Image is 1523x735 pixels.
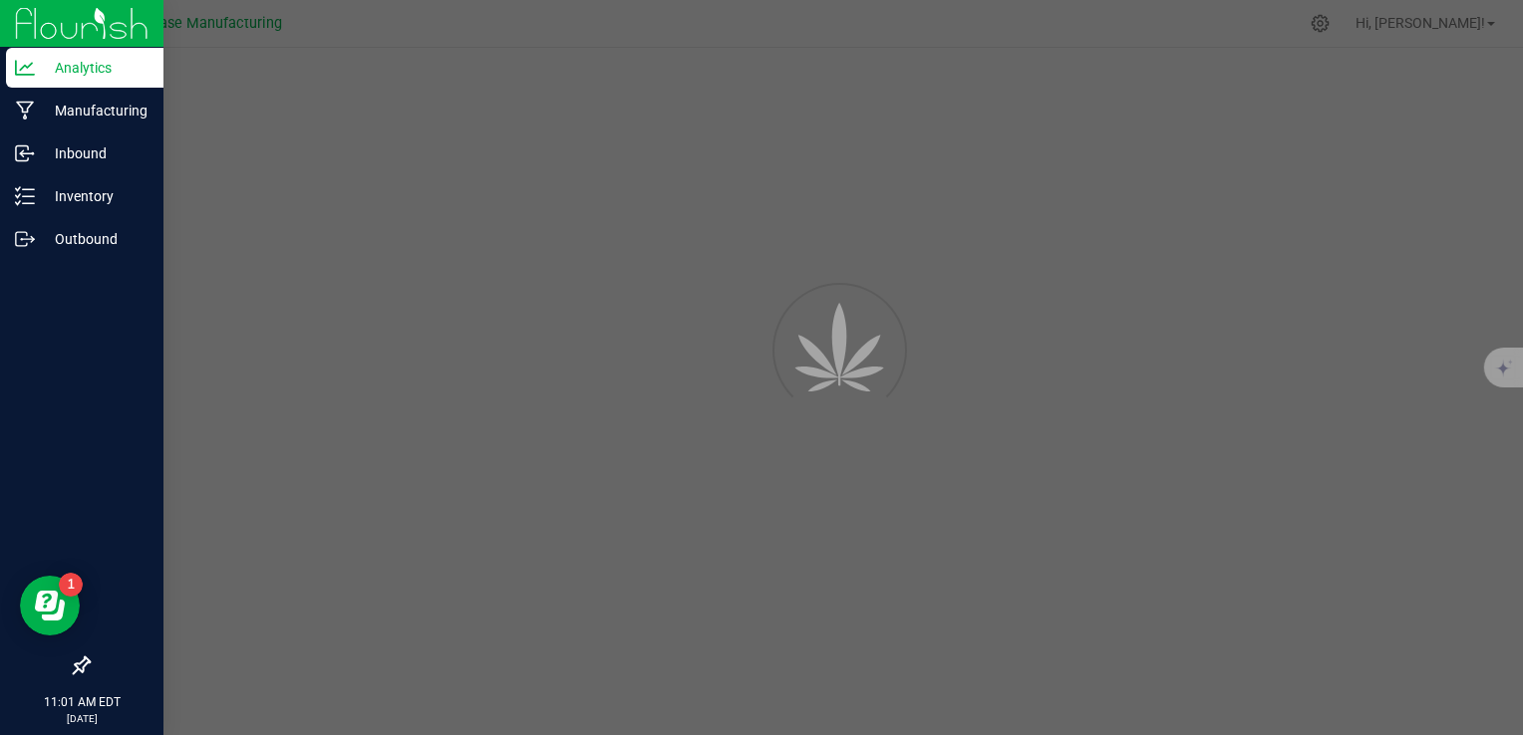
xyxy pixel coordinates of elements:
[59,573,83,597] iframe: Resource center unread badge
[20,576,80,635] iframe: Resource center
[15,186,35,206] inline-svg: Inventory
[35,184,154,208] p: Inventory
[35,99,154,122] p: Manufacturing
[35,227,154,251] p: Outbound
[35,141,154,165] p: Inbound
[9,711,154,726] p: [DATE]
[35,56,154,80] p: Analytics
[15,58,35,78] inline-svg: Analytics
[9,693,154,711] p: 11:01 AM EDT
[15,143,35,163] inline-svg: Inbound
[15,229,35,249] inline-svg: Outbound
[15,101,35,121] inline-svg: Manufacturing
